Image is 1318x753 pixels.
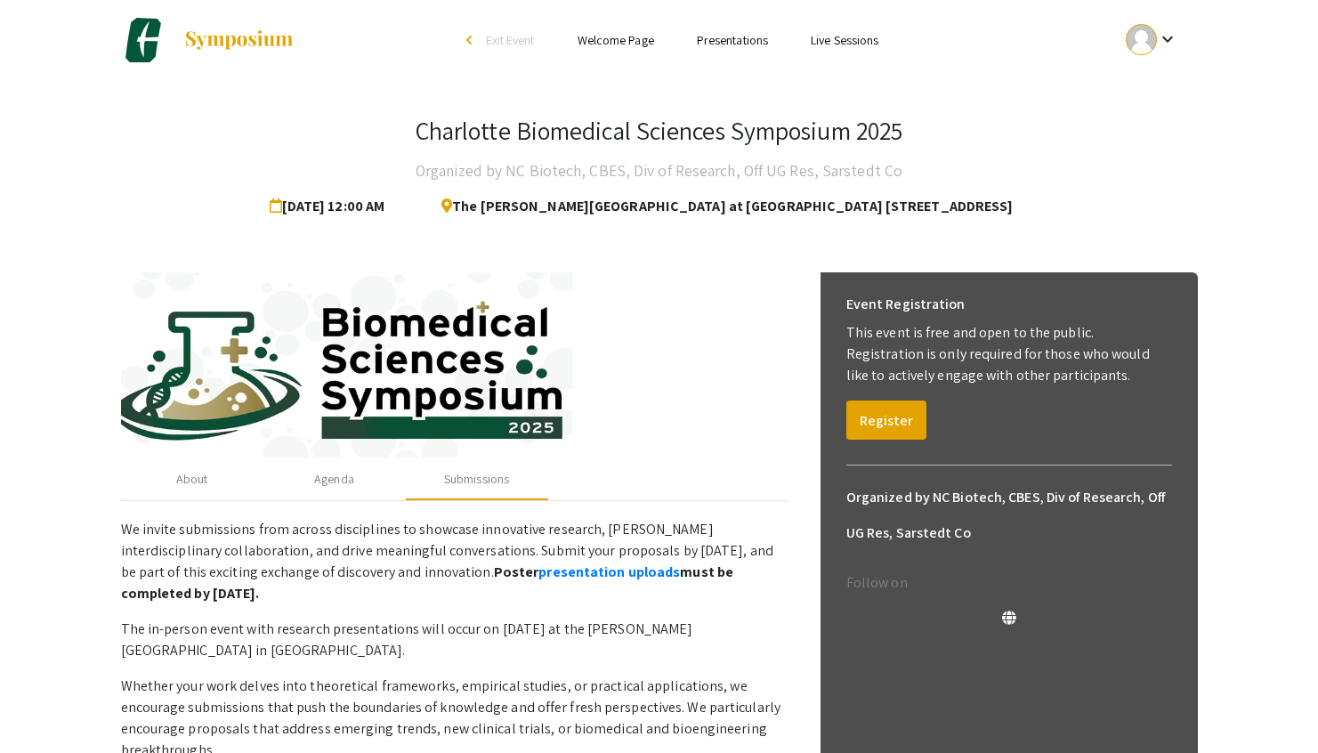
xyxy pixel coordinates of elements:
a: Welcome Page [578,32,654,48]
a: Live Sessions [811,32,878,48]
span: The [PERSON_NAME][GEOGRAPHIC_DATA] at [GEOGRAPHIC_DATA] [STREET_ADDRESS] [427,189,1013,224]
button: Register [846,401,926,440]
a: presentation uploads [538,563,680,581]
p: We invite submissions from across disciplines to showcase innovative research, [PERSON_NAME] inte... [121,519,788,604]
div: About [176,470,208,489]
div: arrow_back_ios [466,35,477,45]
p: Follow on [846,572,1172,594]
img: c1384964-d4cf-4e9d-8fb0-60982fefffba.jpg [121,272,788,458]
img: Symposium by ForagerOne [183,29,295,51]
h3: Charlotte Biomedical Sciences Symposium 2025 [416,116,902,146]
h6: Event Registration [846,287,966,322]
p: The in-person event with research presentations will occur on [DATE] at the [PERSON_NAME][GEOGRAP... [121,619,788,661]
mat-icon: Expand account dropdown [1157,28,1178,50]
h6: Organized by NC Biotech, CBES, Div of Research, Off UG Res, Sarstedt Co [846,480,1172,551]
a: Presentations [697,32,768,48]
span: Exit Event [486,32,535,48]
p: This event is free and open to the public. Registration is only required for those who would like... [846,322,1172,386]
span: [DATE] 12:00 AM [270,189,392,224]
a: Charlotte Biomedical Sciences Symposium 2025 [121,18,295,62]
div: Submissions [444,470,509,489]
img: Charlotte Biomedical Sciences Symposium 2025 [121,18,166,62]
h4: Organized by NC Biotech, CBES, Div of Research, Off UG Res, Sarstedt Co [416,153,902,189]
iframe: Chat [13,673,76,740]
div: Agenda [314,470,354,489]
button: Expand account dropdown [1107,20,1197,60]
